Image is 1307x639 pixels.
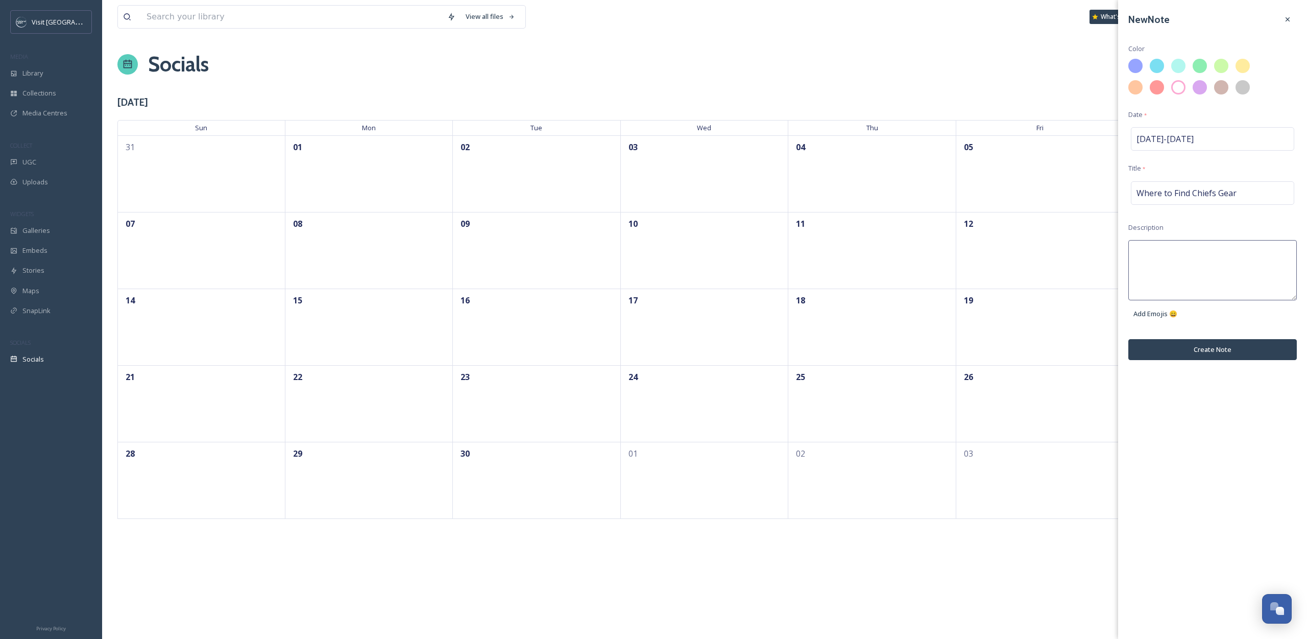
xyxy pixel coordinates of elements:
span: 22 [291,370,305,384]
img: c3es6xdrejuflcaqpovn.png [16,17,27,27]
span: 26 [961,370,976,384]
span: 04 [793,140,808,154]
span: Uploads [22,177,48,187]
span: COLLECT [10,141,32,149]
span: Privacy Policy [36,625,66,632]
span: Collections [22,88,56,98]
span: 14 [123,293,137,307]
span: Add Emojis 😄 [1133,309,1177,319]
span: 01 [626,446,640,461]
span: 16 [458,293,472,307]
span: Maps [22,286,39,296]
div: #FFC6A0 [1128,80,1143,94]
span: 31 [123,140,137,154]
div: #8DEEB2 [1193,59,1207,73]
span: 03 [626,140,640,154]
span: 12 [961,217,976,231]
span: 11 [793,217,808,231]
span: Color [1128,44,1145,54]
span: 10 [626,217,640,231]
span: MEDIA [10,53,28,60]
span: 07 [123,217,137,231]
a: View all files [461,7,520,27]
div: #CCFAAA [1214,59,1228,73]
span: 08 [291,217,305,231]
span: Fri [956,120,1124,135]
span: 03 [961,446,976,461]
input: Search your library [141,6,442,28]
button: Create Note [1128,339,1297,360]
span: 25 [793,370,808,384]
div: #B2F7EF [1171,59,1185,73]
span: Library [22,68,43,78]
div: #D9A8F0 [1193,80,1207,94]
span: 02 [793,446,808,461]
span: 05 [961,140,976,154]
span: 29 [291,446,305,461]
div: #FF9898 [1150,80,1164,94]
span: 28 [123,446,137,461]
div: #FCAAD3 [1171,80,1185,94]
span: Embeds [22,246,47,255]
span: Visit [GEOGRAPHIC_DATA] [32,17,111,27]
button: Open Chat [1262,594,1292,624]
span: SOCIALS [10,339,31,346]
span: Thu [788,120,956,135]
span: Sun [117,120,285,135]
span: Where to Find Chiefs Gear [1136,187,1237,199]
span: Media Centres [22,108,67,118]
span: Galleries [22,226,50,235]
span: SnapLink [22,306,51,316]
h3: [DATE] [117,95,148,110]
span: [DATE] - [DATE] [1136,133,1194,145]
span: Socials [22,354,44,364]
span: Mon [285,120,453,135]
span: 01 [291,140,305,154]
span: 23 [458,370,472,384]
span: 18 [793,293,808,307]
span: Date [1128,110,1147,120]
span: 17 [626,293,640,307]
span: 24 [626,370,640,384]
span: 02 [458,140,472,154]
a: What's New [1090,10,1141,24]
span: Tue [453,120,621,135]
span: 09 [458,217,472,231]
div: #96A4FF [1128,59,1143,73]
span: 19 [961,293,976,307]
h3: New Note [1128,12,1170,27]
span: UGC [22,157,36,167]
div: #7BDFF2 [1150,59,1164,73]
span: WIDGETS [10,210,34,218]
span: 15 [291,293,305,307]
span: Wed [621,120,789,135]
a: Socials [148,49,209,80]
span: 30 [458,446,472,461]
span: Title [1128,163,1145,173]
span: 21 [123,370,137,384]
div: #D1B6B0 [1214,80,1228,94]
div: #C9C9C9 [1236,80,1250,94]
span: Stories [22,266,44,275]
a: Privacy Policy [36,622,66,634]
div: #FFEC9F [1236,59,1250,73]
span: Description [1128,223,1164,232]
